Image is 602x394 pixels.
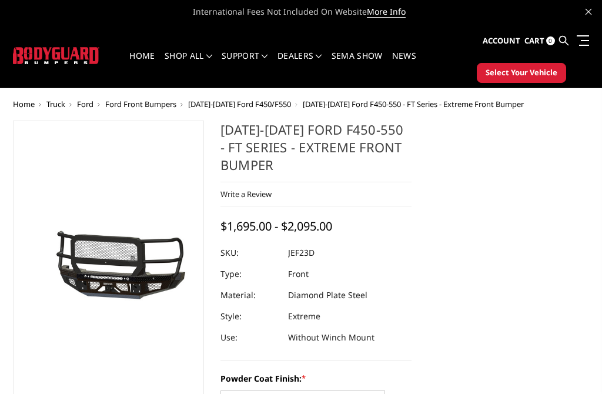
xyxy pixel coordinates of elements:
[129,52,155,75] a: Home
[288,242,315,263] dd: JEF23D
[546,36,555,45] span: 0
[222,52,268,75] a: Support
[220,372,412,385] label: Powder Coat Finish:
[165,52,212,75] a: shop all
[288,327,374,348] dd: Without Winch Mount
[220,263,279,285] dt: Type:
[77,99,93,109] a: Ford
[483,35,520,46] span: Account
[220,306,279,327] dt: Style:
[277,52,322,75] a: Dealers
[220,218,332,234] span: $1,695.00 - $2,095.00
[220,242,279,263] dt: SKU:
[220,285,279,306] dt: Material:
[13,47,99,64] img: BODYGUARD BUMPERS
[220,327,279,348] dt: Use:
[288,285,367,306] dd: Diamond Plate Steel
[288,306,320,327] dd: Extreme
[220,189,272,199] a: Write a Review
[188,99,291,109] a: [DATE]-[DATE] Ford F450/F550
[483,25,520,57] a: Account
[332,52,383,75] a: SEMA Show
[220,121,412,182] h1: [DATE]-[DATE] Ford F450-550 - FT Series - Extreme Front Bumper
[46,99,65,109] a: Truck
[105,99,176,109] a: Ford Front Bumpers
[288,263,309,285] dd: Front
[477,63,566,83] button: Select Your Vehicle
[367,6,406,18] a: More Info
[524,35,544,46] span: Cart
[303,99,524,109] span: [DATE]-[DATE] Ford F450-550 - FT Series - Extreme Front Bumper
[486,67,557,79] span: Select Your Vehicle
[392,52,416,75] a: News
[13,99,35,109] a: Home
[524,25,555,57] a: Cart 0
